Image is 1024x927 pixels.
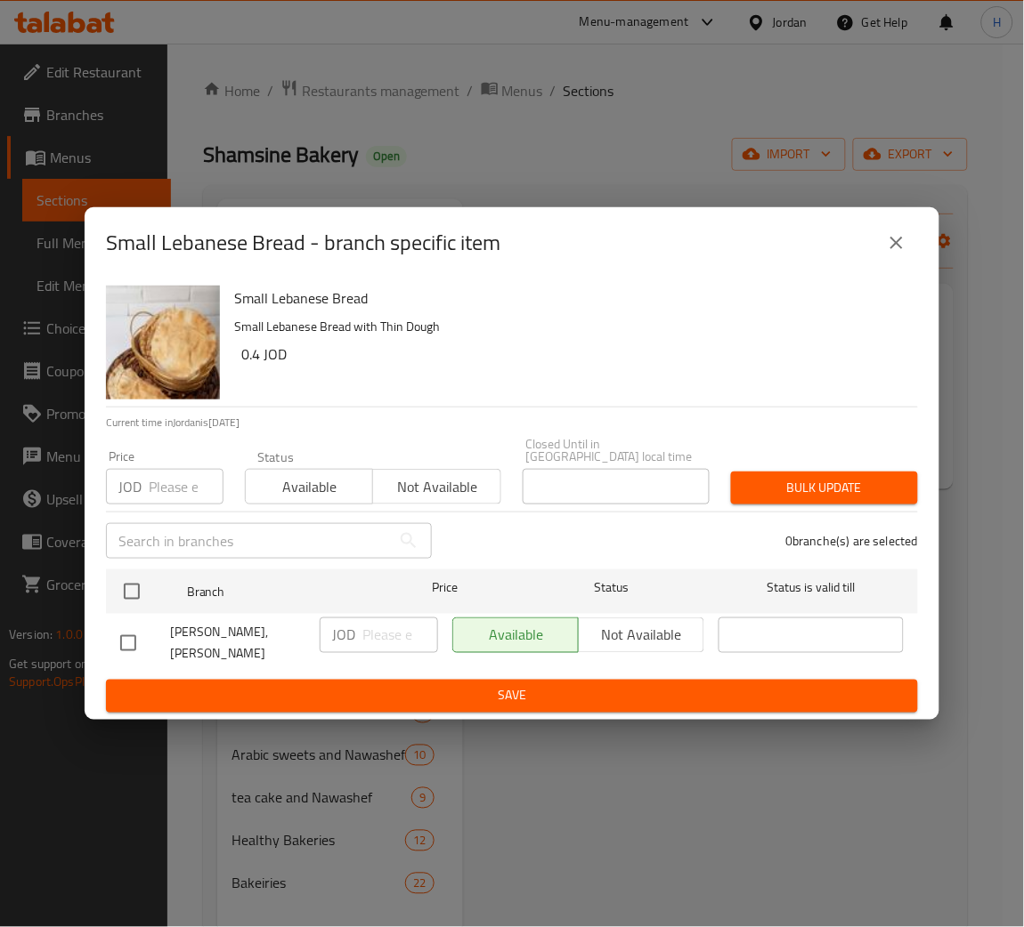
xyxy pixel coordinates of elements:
[386,576,505,599] span: Price
[745,477,904,499] span: Bulk update
[519,576,704,599] span: Status
[380,474,493,500] span: Not available
[372,469,500,504] button: Not available
[332,625,355,646] p: JOD
[241,342,904,367] h6: 0.4 JOD
[234,316,904,338] p: Small Lebanese Bread with Thin Dough
[719,576,904,599] span: Status is valid till
[118,476,142,497] p: JOD
[731,472,918,504] button: Bulk update
[106,229,500,257] h2: Small Lebanese Bread - branch specific item
[245,469,373,504] button: Available
[106,523,391,559] input: Search in branches
[253,474,366,500] span: Available
[106,680,918,713] button: Save
[187,581,372,603] span: Branch
[170,621,305,665] span: [PERSON_NAME], [PERSON_NAME]
[106,286,220,399] img: Small Lebanese Bread
[106,415,918,431] p: Current time in Jordan is [DATE]
[875,222,918,264] button: close
[785,532,918,550] p: 0 branche(s) are selected
[234,286,904,310] h6: Small Lebanese Bread
[362,617,438,653] input: Please enter price
[149,469,223,504] input: Please enter price
[120,685,904,707] span: Save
